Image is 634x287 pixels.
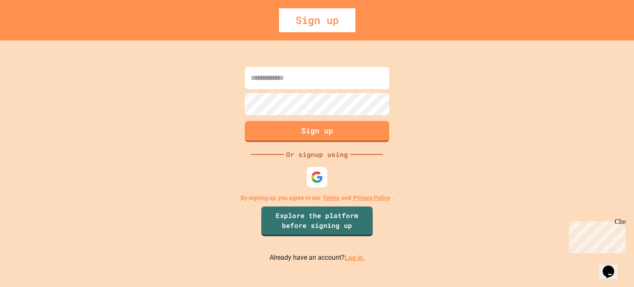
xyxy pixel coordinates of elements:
div: Sign up [279,8,355,32]
div: Chat with us now!Close [3,3,57,52]
iframe: chat widget [599,254,626,279]
p: Already have an account? [270,253,365,263]
img: google-icon.svg [311,171,323,183]
div: Or signup using [284,149,350,159]
iframe: chat widget [565,218,626,253]
a: Explore the platform before signing up [261,206,373,236]
a: Log in. [345,254,365,261]
a: Privacy Policy [353,194,390,202]
a: Terms [323,194,339,202]
button: Sign up [245,121,389,142]
p: By signing up, you agree to our and . [241,194,394,202]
